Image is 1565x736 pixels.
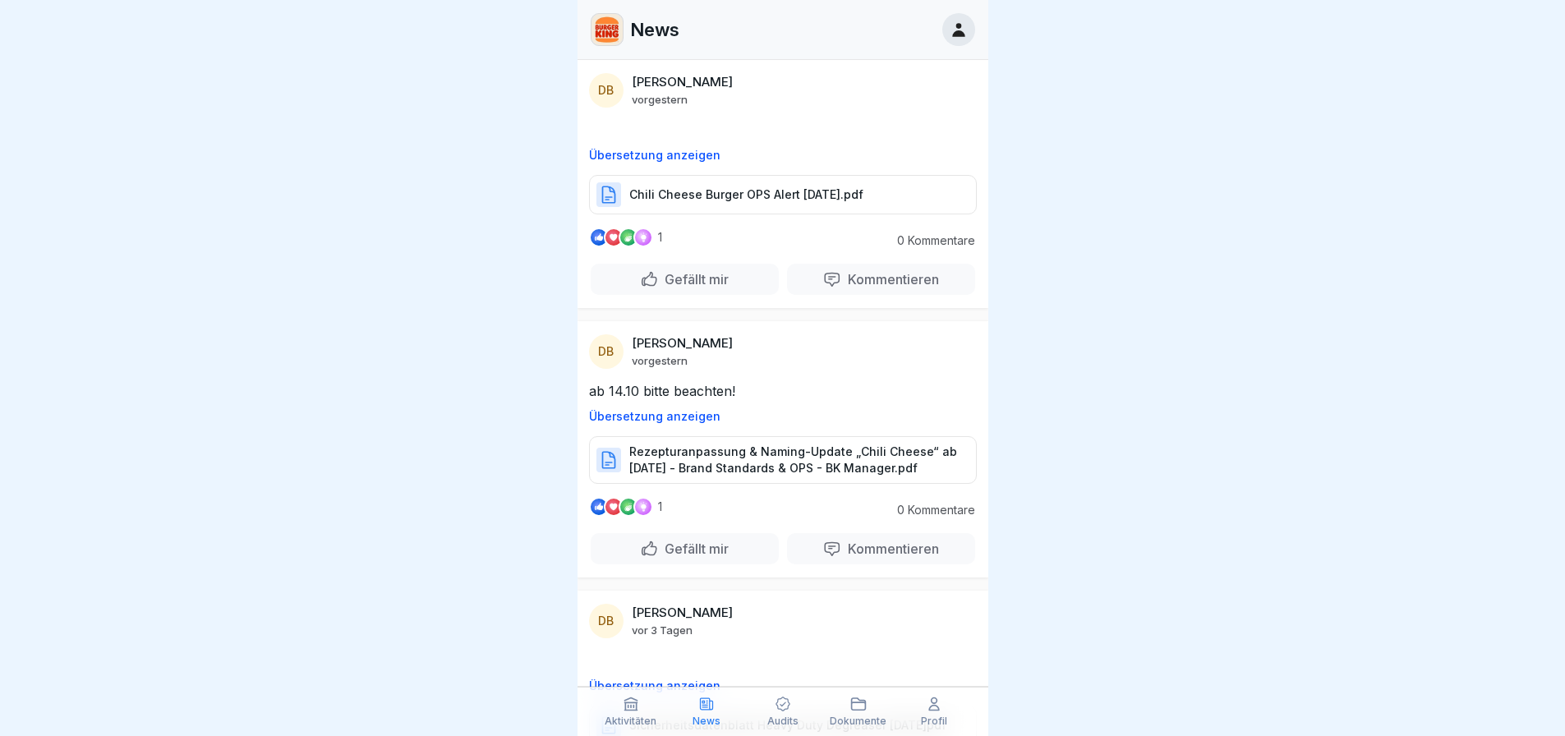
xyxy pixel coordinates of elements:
[589,149,977,162] p: Übersetzung anzeigen
[693,715,720,727] p: News
[589,459,977,476] a: Rezepturanpassung & Naming-Update „Chili Cheese“ ab [DATE] - Brand Standards & OPS - BK Manager.pdf
[658,271,729,287] p: Gefällt mir
[632,605,733,620] p: [PERSON_NAME]
[658,231,662,244] p: 1
[885,234,975,247] p: 0 Kommentare
[589,334,624,369] div: DB
[589,382,977,400] p: ab 14.10 bitte beachten!
[630,19,679,40] p: News
[605,715,656,727] p: Aktivitäten
[589,604,624,638] div: DB
[632,75,733,90] p: [PERSON_NAME]
[632,623,693,637] p: vor 3 Tagen
[629,444,960,476] p: Rezepturanpassung & Naming-Update „Chili Cheese“ ab [DATE] - Brand Standards & OPS - BK Manager.pdf
[658,500,662,513] p: 1
[830,715,886,727] p: Dokumente
[921,715,947,727] p: Profil
[591,14,623,45] img: w2f18lwxr3adf3talrpwf6id.png
[589,679,977,692] p: Übersetzung anzeigen
[841,271,939,287] p: Kommentieren
[589,73,624,108] div: DB
[841,540,939,557] p: Kommentieren
[885,504,975,517] p: 0 Kommentare
[658,540,729,557] p: Gefällt mir
[632,336,733,351] p: [PERSON_NAME]
[632,354,688,367] p: vorgestern
[629,186,863,203] p: Chili Cheese Burger OPS Alert [DATE].pdf
[589,410,977,423] p: Übersetzung anzeigen
[767,715,799,727] p: Audits
[589,194,977,210] a: Chili Cheese Burger OPS Alert [DATE].pdf
[632,93,688,106] p: vorgestern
